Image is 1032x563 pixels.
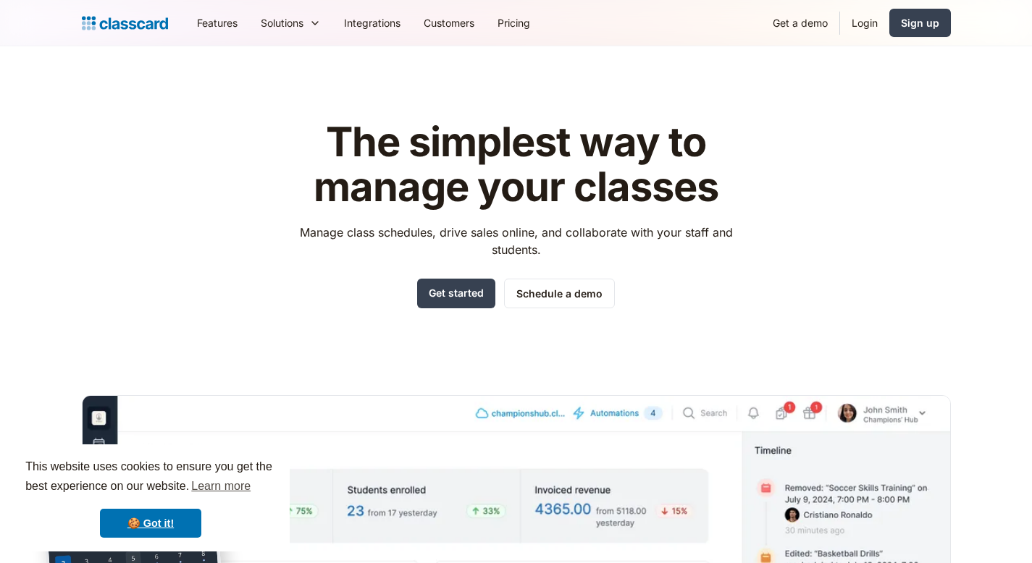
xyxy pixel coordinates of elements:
[504,279,615,308] a: Schedule a demo
[761,7,839,39] a: Get a demo
[486,7,542,39] a: Pricing
[25,458,276,497] span: This website uses cookies to ensure you get the best experience on our website.
[889,9,951,37] a: Sign up
[249,7,332,39] div: Solutions
[261,15,303,30] div: Solutions
[100,509,201,538] a: dismiss cookie message
[82,13,168,33] a: home
[189,475,253,497] a: learn more about cookies
[286,120,746,209] h1: The simplest way to manage your classes
[901,15,939,30] div: Sign up
[185,7,249,39] a: Features
[417,279,495,308] a: Get started
[332,7,412,39] a: Integrations
[840,7,889,39] a: Login
[412,7,486,39] a: Customers
[12,444,290,551] div: cookieconsent
[286,224,746,258] p: Manage class schedules, drive sales online, and collaborate with your staff and students.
